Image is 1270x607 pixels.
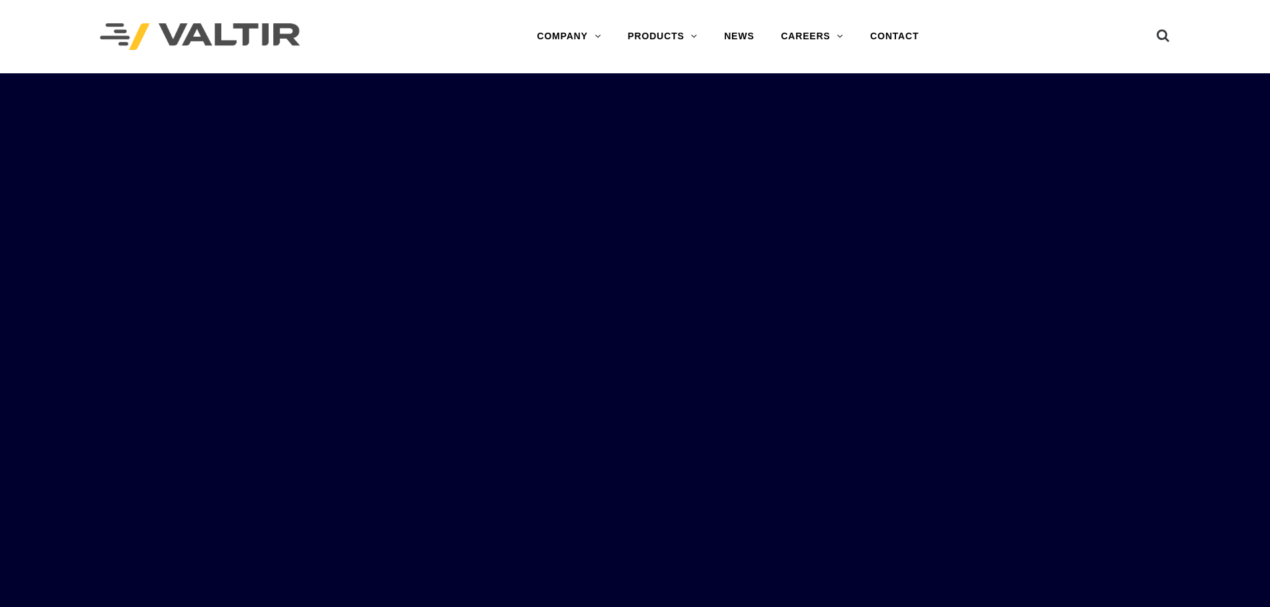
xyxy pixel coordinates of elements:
a: CONTACT [857,23,932,50]
a: PRODUCTS [614,23,711,50]
a: NEWS [711,23,767,50]
a: COMPANY [523,23,614,50]
img: Valtir [100,23,300,51]
a: CAREERS [767,23,857,50]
